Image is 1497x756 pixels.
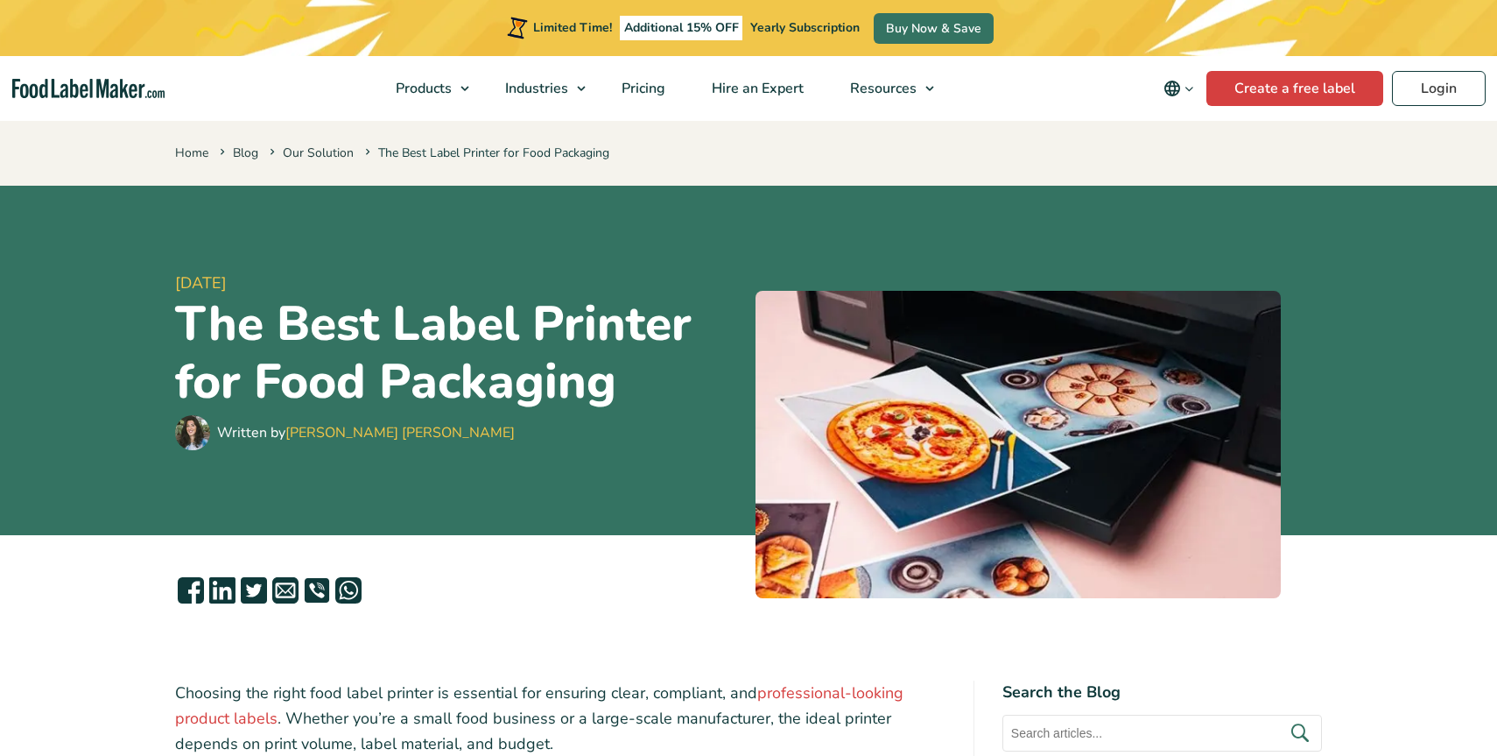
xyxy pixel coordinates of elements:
[874,13,994,44] a: Buy Now & Save
[283,145,354,161] a: Our Solution
[12,79,165,99] a: Food Label Maker homepage
[175,145,208,161] a: Home
[175,272,741,295] span: [DATE]
[233,145,258,161] a: Blog
[1151,71,1206,106] button: Change language
[500,79,570,98] span: Industries
[750,19,860,36] span: Yearly Subscription
[1002,681,1322,704] h4: Search the Blog
[175,681,945,756] p: Choosing the right food label printer is essential for ensuring clear, compliant, and . Whether y...
[827,56,943,121] a: Resources
[175,295,741,411] h1: The Best Label Printer for Food Packaging
[217,422,515,443] div: Written by
[1002,715,1322,752] input: Search articles...
[482,56,594,121] a: Industries
[373,56,478,121] a: Products
[620,16,743,40] span: Additional 15% OFF
[362,145,609,161] span: The Best Label Printer for Food Packaging
[390,79,453,98] span: Products
[1392,71,1486,106] a: Login
[285,423,515,442] a: [PERSON_NAME] [PERSON_NAME]
[616,79,667,98] span: Pricing
[689,56,823,121] a: Hire an Expert
[599,56,685,121] a: Pricing
[533,19,612,36] span: Limited Time!
[706,79,805,98] span: Hire an Expert
[175,415,210,450] img: Maria Abi Hanna - Food Label Maker
[1206,71,1383,106] a: Create a free label
[845,79,918,98] span: Resources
